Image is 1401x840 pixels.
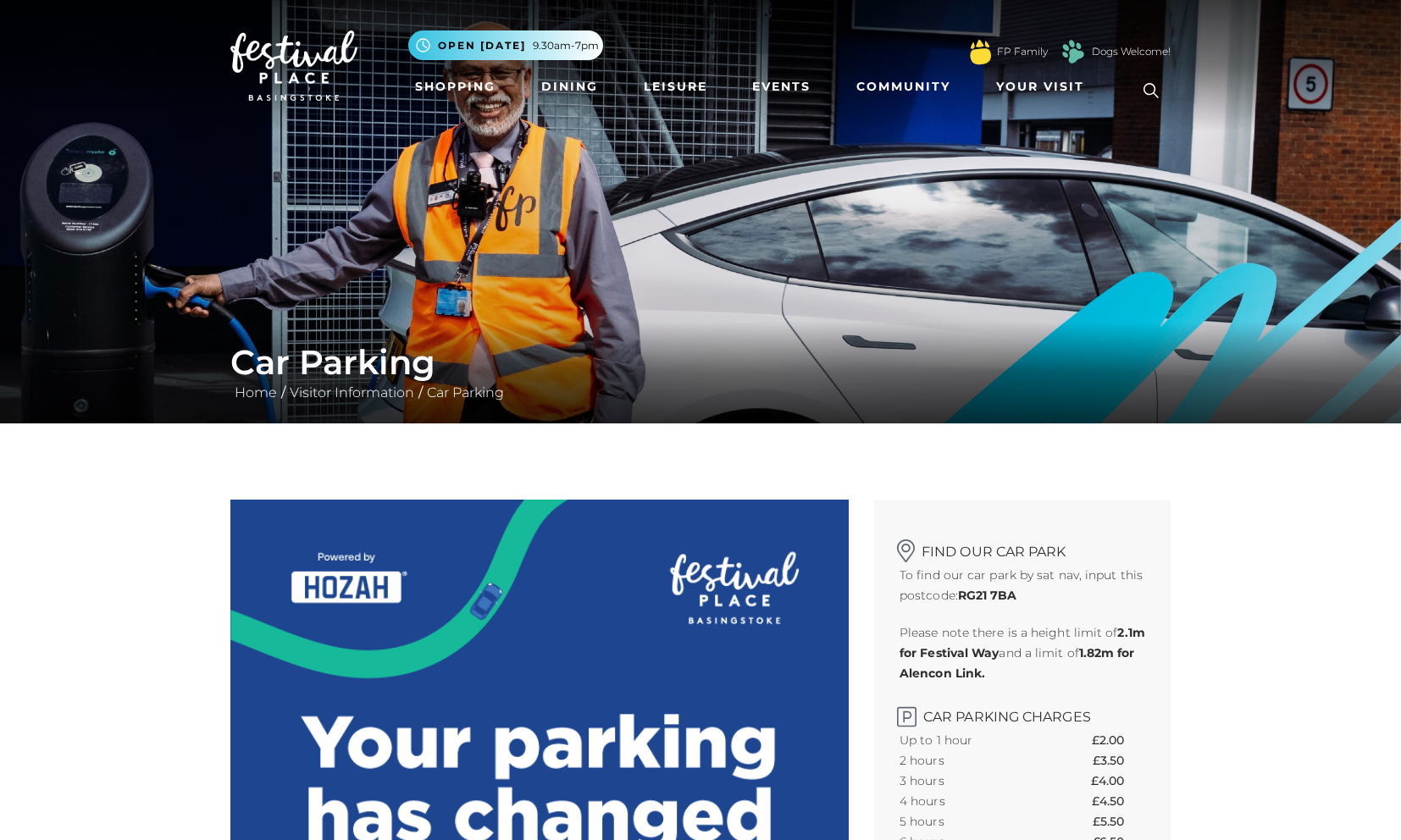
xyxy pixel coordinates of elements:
a: FP Family [997,44,1048,59]
span: Open [DATE] [438,38,526,53]
th: Up to 1 hour [900,730,1035,750]
th: 4 hours [900,791,1035,811]
strong: RG21 7BA [958,588,1017,603]
th: £5.50 [1093,811,1145,832]
span: 9.30am-7pm [533,38,599,53]
th: £2.00 [1092,730,1145,750]
div: / / [218,342,1183,403]
img: Festival Place Logo [230,30,357,102]
a: Home [230,384,281,401]
p: Please note there is a height limit of and a limit of [900,622,1145,683]
p: To find our car park by sat nav, input this postcode: [900,565,1145,605]
a: Dining [534,71,605,102]
h1: Car Parking [230,342,1171,383]
th: £3.50 [1093,750,1145,771]
a: Dogs Welcome! [1092,44,1171,59]
span: Your Visit [996,78,1084,96]
a: Your Visit [989,71,1099,102]
a: Shopping [408,71,502,102]
h2: Find our car park [900,533,1145,560]
th: 5 hours [900,811,1035,832]
h2: Car Parking Charges [900,700,1145,725]
a: Events [745,71,817,102]
th: £4.00 [1091,771,1145,791]
button: Open [DATE] 9.30am-7pm [408,30,603,60]
a: Community [850,71,957,102]
a: Visitor Information [285,384,418,401]
th: 3 hours [900,771,1035,791]
th: 2 hours [900,750,1035,771]
th: £4.50 [1092,791,1145,811]
a: Car Parking [423,384,508,401]
a: Leisure [637,71,714,102]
